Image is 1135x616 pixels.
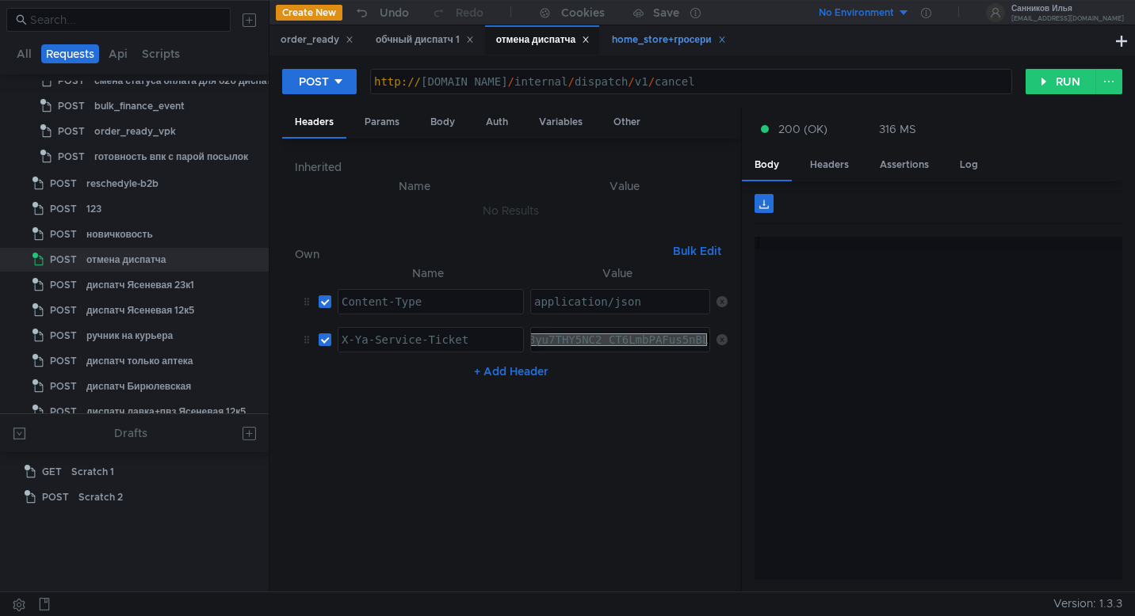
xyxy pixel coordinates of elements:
[86,375,191,398] div: диспатч Бирюлевская
[483,203,539,218] nz-embed-empty: No Results
[86,172,159,196] div: reschedyle-b2b
[667,241,728,260] button: Bulk Edit
[473,108,521,137] div: Auth
[456,3,483,22] div: Redo
[12,44,36,63] button: All
[281,32,353,48] div: order_ready
[526,108,595,137] div: Variables
[879,122,916,136] div: 316 MS
[86,324,173,348] div: ручник на курьера
[50,349,77,373] span: POST
[71,460,114,484] div: Scratch 1
[420,1,495,25] button: Redo
[50,400,77,424] span: POST
[50,298,77,322] span: POST
[1026,69,1096,94] button: RUN
[601,108,653,137] div: Other
[376,32,474,48] div: обчный диспатч 1
[1011,16,1124,21] div: [EMAIL_ADDRESS][DOMAIN_NAME]
[778,120,827,138] span: 200 (OK)
[299,73,329,90] div: POST
[561,3,605,22] div: Cookies
[742,150,792,181] div: Body
[137,44,185,63] button: Scripts
[58,69,85,93] span: POST
[282,108,346,139] div: Headers
[380,3,409,22] div: Undo
[295,158,728,177] h6: Inherited
[94,94,185,118] div: bulk_finance_event
[50,375,77,398] span: POST
[94,120,176,143] div: order_ready_vpk
[41,44,99,63] button: Requests
[42,485,69,509] span: POST
[947,150,991,180] div: Log
[524,264,710,283] th: Value
[1053,592,1122,615] span: Version: 1.3.3
[522,177,728,196] th: Value
[282,69,357,94] button: POST
[42,460,62,484] span: GET
[50,324,77,348] span: POST
[418,108,468,137] div: Body
[86,222,153,246] div: новичковость
[86,400,246,424] div: диспатч лавка+пвз Ясеневая 12к5
[342,1,420,25] button: Undo
[58,120,85,143] span: POST
[78,485,123,509] div: Scratch 2
[86,349,193,373] div: диспатч только аптека
[50,273,77,297] span: POST
[352,108,412,137] div: Params
[58,94,85,118] span: POST
[58,145,85,169] span: POST
[50,197,77,221] span: POST
[276,5,342,21] button: Create New
[94,145,248,169] div: готовность впк с парой посылок
[867,150,942,180] div: Assertions
[1011,5,1124,13] div: Санников Илья
[114,424,147,443] div: Drafts
[819,6,894,21] div: No Environment
[30,11,221,29] input: Search...
[653,7,679,18] div: Save
[50,172,77,196] span: POST
[86,298,194,322] div: диспатч Ясеневая 12к5
[468,362,555,381] button: + Add Header
[331,264,524,283] th: Name
[94,69,282,93] div: смена статуса оплата для б2б диспатча
[86,273,194,297] div: диспатч Ясеневая 23к1
[50,222,77,246] span: POST
[86,248,166,272] div: отмена диспатча
[308,177,522,196] th: Name
[50,248,77,272] span: POST
[104,44,132,63] button: Api
[496,32,590,48] div: отмена диспатча
[295,245,667,264] h6: Own
[86,197,101,221] div: 123
[797,150,862,180] div: Headers
[612,32,726,48] div: home_store+гросери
